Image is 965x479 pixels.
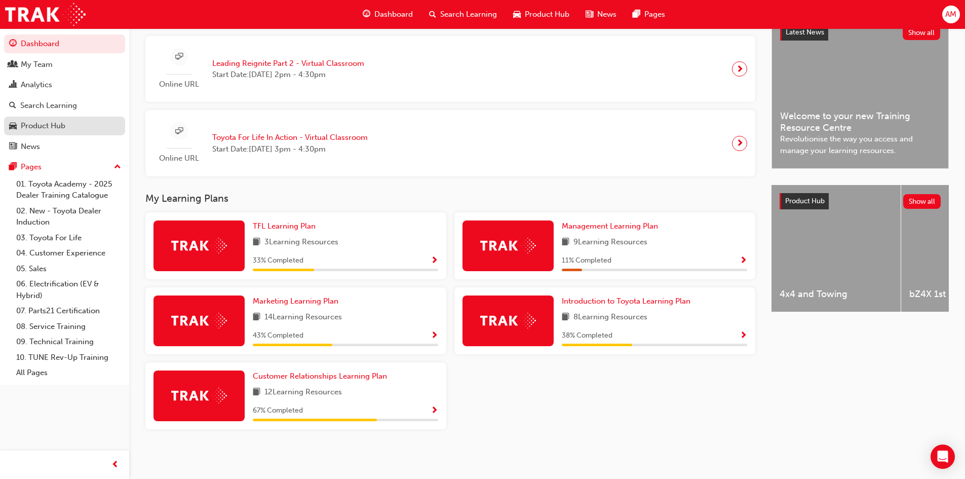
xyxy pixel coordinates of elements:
[12,365,125,381] a: All Pages
[562,236,569,249] span: book-icon
[740,256,747,266] span: Show Progress
[153,79,204,90] span: Online URL
[9,163,17,172] span: pages-icon
[4,117,125,135] a: Product Hub
[9,142,17,152] span: news-icon
[431,254,438,267] button: Show Progress
[4,137,125,156] a: News
[4,76,125,94] a: Analytics
[12,276,125,303] a: 06. Electrification (EV & Hybrid)
[525,9,569,20] span: Product Hub
[780,288,893,300] span: 4x4 and Towing
[253,371,391,382] a: Customer Relationships Learning Plan
[562,255,611,267] span: 11 % Completed
[9,81,17,90] span: chart-icon
[597,9,616,20] span: News
[513,8,521,21] span: car-icon
[431,256,438,266] span: Show Progress
[780,110,940,133] span: Welcome to your new Training Resource Centre
[21,120,65,132] div: Product Hub
[4,32,125,158] button: DashboardMy TeamAnalyticsSearch LearningProduct HubNews
[171,238,227,253] img: Trak
[212,143,368,155] span: Start Date: [DATE] 3pm - 4:30pm
[253,405,303,417] span: 67 % Completed
[505,4,577,25] a: car-iconProduct Hub
[264,386,342,399] span: 12 Learning Resources
[9,122,17,131] span: car-icon
[562,297,690,306] span: Introduction to Toyota Learning Plan
[633,8,640,21] span: pages-icon
[771,16,949,169] a: Latest NewsShow allWelcome to your new Training Resource CentreRevolutionise the way you access a...
[253,222,316,231] span: TFL Learning Plan
[20,100,77,112] div: Search Learning
[212,132,368,143] span: Toyota For Life In Action - Virtual Classroom
[740,331,747,341] span: Show Progress
[253,311,260,324] span: book-icon
[740,329,747,342] button: Show Progress
[253,297,338,306] span: Marketing Learning Plan
[945,9,956,20] span: AM
[736,136,744,151] span: next-icon
[355,4,421,25] a: guage-iconDashboard
[363,8,370,21] span: guage-icon
[153,118,747,168] a: Online URLToyota For Life In Action - Virtual ClassroomStart Date:[DATE] 3pm - 4:30pm
[562,220,662,232] a: Management Learning Plan
[431,331,438,341] span: Show Progress
[253,255,303,267] span: 33 % Completed
[212,69,364,81] span: Start Date: [DATE] 2pm - 4:30pm
[175,51,183,63] span: sessionType_ONLINE_URL-icon
[573,311,647,324] span: 8 Learning Resources
[625,4,673,25] a: pages-iconPages
[9,60,17,69] span: people-icon
[440,9,497,20] span: Search Learning
[931,445,955,469] div: Open Intercom Messenger
[12,176,125,203] a: 01. Toyota Academy - 2025 Dealer Training Catalogue
[480,313,536,328] img: Trak
[4,96,125,115] a: Search Learning
[171,388,227,403] img: Trak
[253,220,320,232] a: TFL Learning Plan
[175,125,183,138] span: sessionType_ONLINE_URL-icon
[9,101,16,110] span: search-icon
[942,6,960,23] button: AM
[153,153,204,164] span: Online URL
[577,4,625,25] a: news-iconNews
[562,296,694,307] a: Introduction to Toyota Learning Plan
[4,55,125,74] a: My Team
[785,197,825,205] span: Product Hub
[12,334,125,350] a: 09. Technical Training
[786,28,824,36] span: Latest News
[12,230,125,246] a: 03. Toyota For Life
[374,9,413,20] span: Dashboard
[780,193,941,209] a: Product HubShow all
[431,407,438,416] span: Show Progress
[903,194,941,209] button: Show all
[21,59,53,70] div: My Team
[780,133,940,156] span: Revolutionise the way you access and manage your learning resources.
[4,158,125,176] button: Pages
[4,34,125,53] a: Dashboard
[264,236,338,249] span: 3 Learning Resources
[480,238,536,253] img: Trak
[431,329,438,342] button: Show Progress
[212,58,364,69] span: Leading Reignite Part 2 - Virtual Classroom
[264,311,342,324] span: 14 Learning Resources
[586,8,593,21] span: news-icon
[12,261,125,277] a: 05. Sales
[771,185,901,312] a: 4x4 and Towing
[431,404,438,417] button: Show Progress
[145,193,755,204] h3: My Learning Plans
[9,40,17,49] span: guage-icon
[5,3,86,26] a: Trak
[12,350,125,365] a: 10. TUNE Rev-Up Training
[644,9,665,20] span: Pages
[421,4,505,25] a: search-iconSearch Learning
[111,459,119,471] span: prev-icon
[12,319,125,335] a: 08. Service Training
[12,245,125,261] a: 04. Customer Experience
[253,372,387,381] span: Customer Relationships Learning Plan
[562,311,569,324] span: book-icon
[253,236,260,249] span: book-icon
[562,330,612,342] span: 38 % Completed
[21,141,40,153] div: News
